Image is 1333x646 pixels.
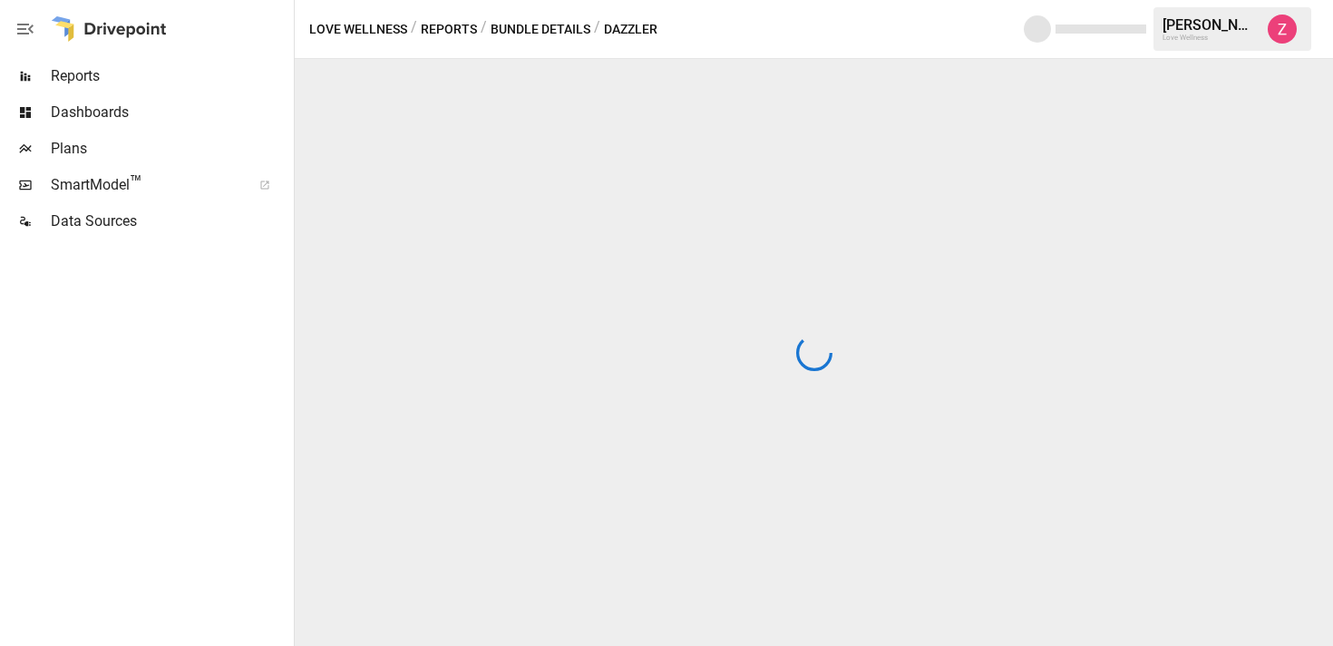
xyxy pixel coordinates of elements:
[1268,15,1297,44] img: Zoe Keller
[309,18,407,41] button: Love Wellness
[1257,4,1308,54] button: Zoe Keller
[411,18,417,41] div: /
[594,18,600,41] div: /
[51,174,239,196] span: SmartModel
[1163,34,1257,42] div: Love Wellness
[51,138,290,160] span: Plans
[51,210,290,232] span: Data Sources
[51,102,290,123] span: Dashboards
[491,18,590,41] button: Bundle Details
[1163,16,1257,34] div: [PERSON_NAME]
[481,18,487,41] div: /
[421,18,477,41] button: Reports
[130,171,142,194] span: ™
[51,65,290,87] span: Reports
